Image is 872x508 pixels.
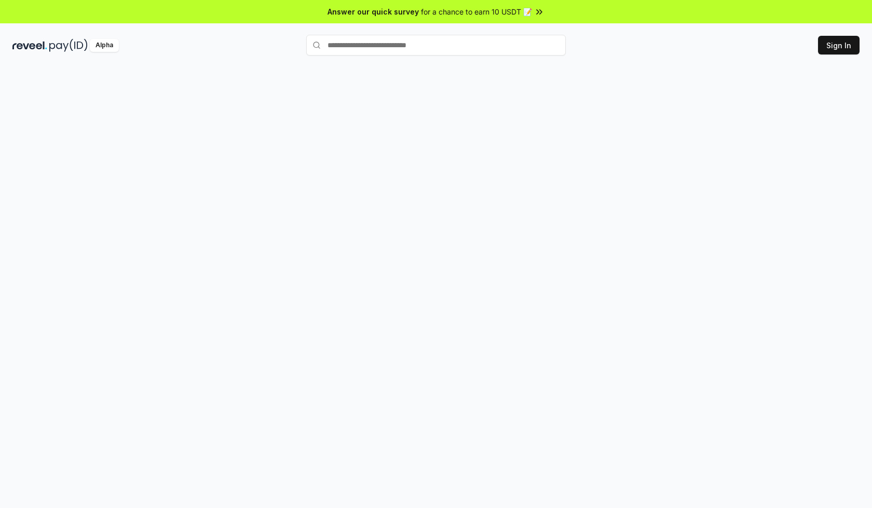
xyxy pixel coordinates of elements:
[90,39,119,52] div: Alpha
[818,36,860,54] button: Sign In
[49,39,88,52] img: pay_id
[12,39,47,52] img: reveel_dark
[328,6,419,17] span: Answer our quick survey
[421,6,532,17] span: for a chance to earn 10 USDT 📝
